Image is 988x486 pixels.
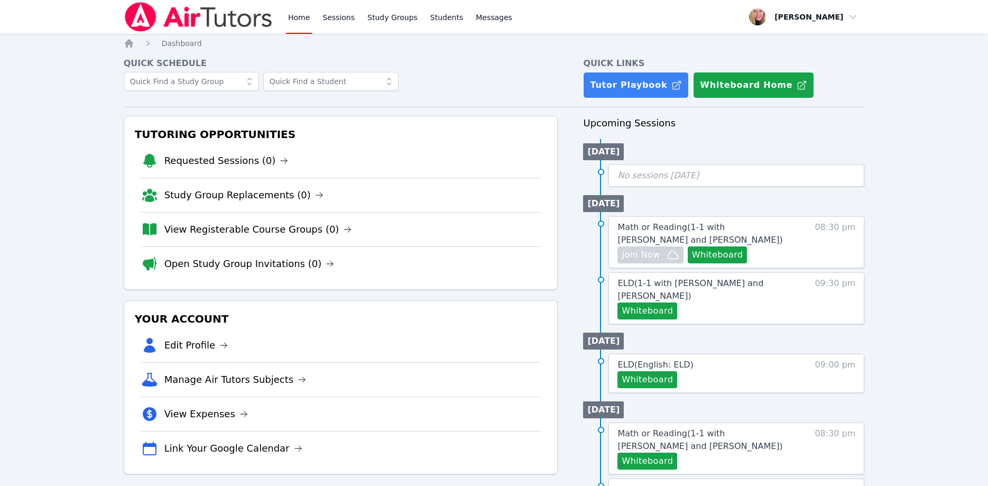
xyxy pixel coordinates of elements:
h3: Your Account [133,309,549,328]
span: ELD ( English: ELD ) [617,360,693,370]
a: Dashboard [162,38,202,49]
span: ELD ( 1-1 with [PERSON_NAME] and [PERSON_NAME] ) [617,278,763,301]
a: Link Your Google Calendar [164,441,302,456]
input: Quick Find a Student [263,72,399,91]
span: 09:00 pm [815,359,855,388]
a: Open Study Group Invitations (0) [164,256,335,271]
span: 08:30 pm [815,221,855,263]
li: [DATE] [583,333,624,350]
a: Math or Reading(1-1 with [PERSON_NAME] and [PERSON_NAME]) [617,221,796,246]
span: Math or Reading ( 1-1 with [PERSON_NAME] and [PERSON_NAME] ) [617,222,782,245]
a: Tutor Playbook [583,72,689,98]
li: [DATE] [583,401,624,418]
img: Air Tutors [124,2,273,32]
a: Math or Reading(1-1 with [PERSON_NAME] and [PERSON_NAME]) [617,427,796,453]
li: [DATE] [583,195,624,212]
a: Requested Sessions (0) [164,153,289,168]
h4: Quick Schedule [124,57,558,70]
a: Manage Air Tutors Subjects [164,372,307,387]
button: Whiteboard [688,246,747,263]
span: Math or Reading ( 1-1 with [PERSON_NAME] and [PERSON_NAME] ) [617,428,782,451]
a: Edit Profile [164,338,228,353]
span: Messages [476,12,512,23]
h3: Upcoming Sessions [583,116,864,131]
input: Quick Find a Study Group [124,72,259,91]
li: [DATE] [583,143,624,160]
a: ELD(1-1 with [PERSON_NAME] and [PERSON_NAME]) [617,277,796,302]
a: View Expenses [164,407,248,421]
h4: Quick Links [583,57,864,70]
span: Dashboard [162,39,202,48]
button: Whiteboard [617,371,677,388]
span: Join Now [622,249,660,261]
span: No sessions [DATE] [617,170,699,180]
a: View Registerable Course Groups (0) [164,222,352,237]
button: Whiteboard [617,453,677,470]
button: Join Now [617,246,683,263]
button: Whiteboard Home [693,72,814,98]
button: Whiteboard [617,302,677,319]
span: 08:30 pm [815,427,855,470]
nav: Breadcrumb [124,38,865,49]
a: Study Group Replacements (0) [164,188,324,203]
span: 09:30 pm [815,277,855,319]
h3: Tutoring Opportunities [133,125,549,144]
a: ELD(English: ELD) [617,359,693,371]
